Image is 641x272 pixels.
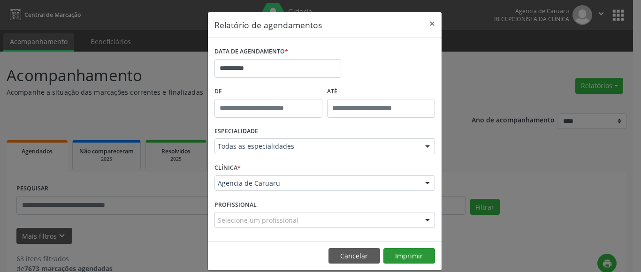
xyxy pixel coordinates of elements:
[328,248,380,264] button: Cancelar
[423,12,442,35] button: Close
[218,215,298,225] span: Selecione um profissional
[214,161,241,175] label: CLÍNICA
[218,142,416,151] span: Todas as especialidades
[214,124,258,139] label: ESPECIALIDADE
[214,19,322,31] h5: Relatório de agendamentos
[218,179,416,188] span: Agencia de Caruaru
[214,45,288,59] label: DATA DE AGENDAMENTO
[327,84,435,99] label: ATÉ
[214,84,322,99] label: De
[383,248,435,264] button: Imprimir
[214,197,257,212] label: PROFISSIONAL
